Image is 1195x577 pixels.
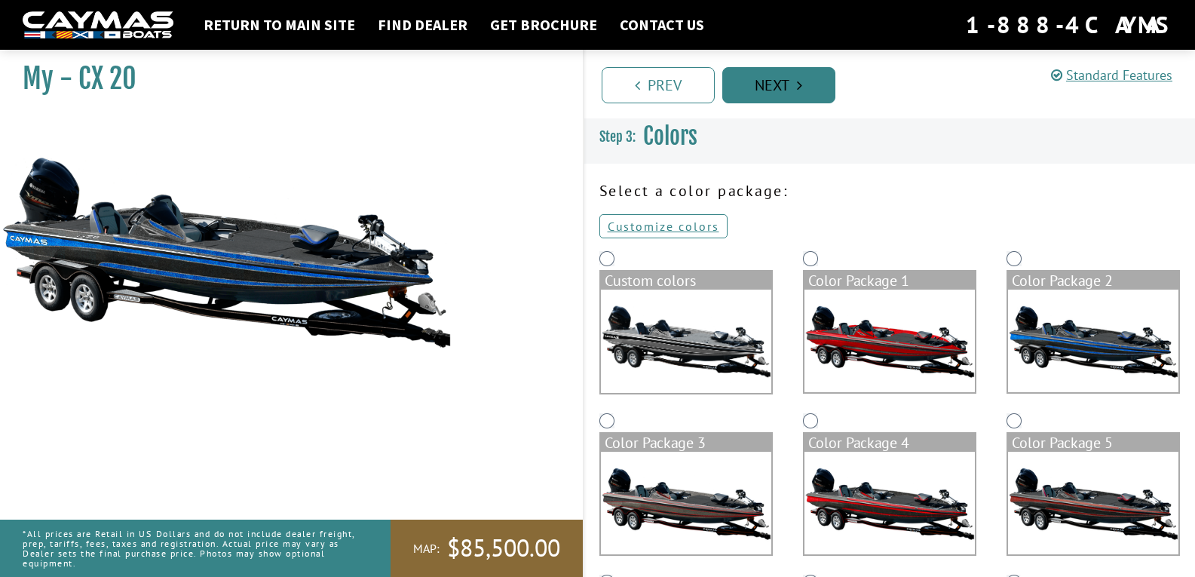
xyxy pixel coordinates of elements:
span: MAP: [413,541,440,557]
h1: My - CX 20 [23,62,545,96]
a: Next [722,67,835,103]
img: cx-Base-Layer.png [601,290,771,393]
a: Customize colors [599,214,728,238]
a: MAP:$85,500.00 [391,520,583,577]
div: Color Package 2 [1008,272,1178,290]
p: Select a color package: [599,180,1181,202]
a: Standard Features [1051,66,1172,84]
a: Get Brochure [483,15,605,35]
a: Return to main site [196,15,363,35]
img: color_package_316.png [1008,452,1178,554]
div: Color Package 3 [601,434,771,452]
img: color_package_312.png [804,290,975,392]
div: Custom colors [601,272,771,290]
a: Find Dealer [370,15,475,35]
span: $85,500.00 [447,532,560,564]
p: *All prices are Retail in US Dollars and do not include dealer freight, prep, tariffs, fees, taxe... [23,521,357,576]
a: Prev [602,67,715,103]
img: white-logo-c9c8dbefe5ff5ceceb0f0178aa75bf4bb51f6bca0971e226c86eb53dfe498488.png [23,11,173,39]
div: Color Package 5 [1008,434,1178,452]
img: color_package_315.png [804,452,975,554]
div: 1-888-4CAYMAS [966,8,1172,41]
div: Color Package 1 [804,272,975,290]
img: color_package_313.png [1008,290,1178,392]
a: Contact Us [612,15,712,35]
img: color_package_314.png [601,452,771,554]
div: Color Package 4 [804,434,975,452]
